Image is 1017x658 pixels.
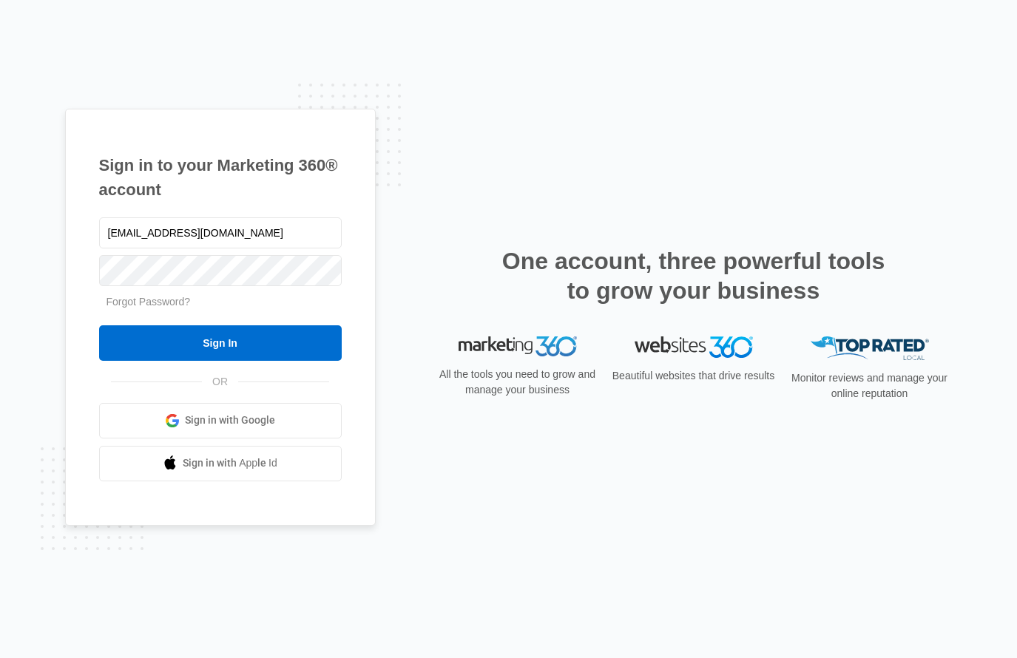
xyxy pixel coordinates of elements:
[635,336,753,358] img: Websites 360
[185,413,275,428] span: Sign in with Google
[459,336,577,357] img: Marketing 360
[99,217,342,248] input: Email
[498,246,890,305] h2: One account, three powerful tools to grow your business
[183,455,277,471] span: Sign in with Apple Id
[787,370,953,401] p: Monitor reviews and manage your online reputation
[811,336,929,361] img: Top Rated Local
[611,368,777,384] p: Beautiful websites that drive results
[435,367,601,398] p: All the tools you need to grow and manage your business
[99,325,342,361] input: Sign In
[99,403,342,438] a: Sign in with Google
[99,153,342,202] h1: Sign in to your Marketing 360® account
[107,296,191,308] a: Forgot Password?
[99,446,342,481] a: Sign in with Apple Id
[202,374,238,390] span: OR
